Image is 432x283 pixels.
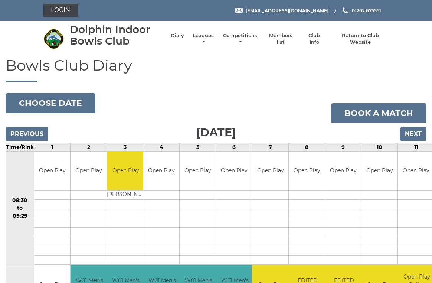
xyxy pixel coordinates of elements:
img: Email [235,8,243,13]
td: 1 [34,143,71,151]
td: Open Play [252,152,288,191]
a: Leagues [192,32,215,46]
td: Open Play [71,152,107,191]
td: 3 [107,143,143,151]
td: Time/Rink [6,143,34,151]
span: [EMAIL_ADDRESS][DOMAIN_NAME] [246,7,328,13]
td: Open Play [34,152,70,191]
td: 2 [71,143,107,151]
td: [PERSON_NAME] [107,191,144,200]
a: Members list [265,32,296,46]
a: Email [EMAIL_ADDRESS][DOMAIN_NAME] [235,7,328,14]
a: Book a match [331,103,426,123]
td: Open Play [289,152,325,191]
a: Phone us 01202 675551 [341,7,381,14]
h1: Bowls Club Diary [6,57,426,82]
td: Open Play [143,152,179,191]
button: Choose date [6,93,95,113]
td: 10 [361,143,398,151]
a: Competitions [222,32,258,46]
td: Open Play [216,152,252,191]
td: 7 [252,143,289,151]
input: Previous [6,127,48,141]
td: Open Play [180,152,216,191]
img: Dolphin Indoor Bowls Club [43,29,64,49]
input: Next [400,127,426,141]
img: Phone us [343,7,348,13]
a: Return to Club Website [333,32,389,46]
a: Login [43,4,78,17]
a: Diary [171,32,184,39]
span: 01202 675551 [352,7,381,13]
td: 6 [216,143,252,151]
td: 5 [180,143,216,151]
td: 8 [289,143,325,151]
td: 4 [143,143,180,151]
td: Open Play [325,152,361,191]
td: 9 [325,143,361,151]
td: 08:30 to 09:25 [6,151,34,265]
td: Open Play [361,152,397,191]
td: Open Play [107,152,144,191]
div: Dolphin Indoor Bowls Club [70,24,163,47]
a: Club Info [304,32,325,46]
